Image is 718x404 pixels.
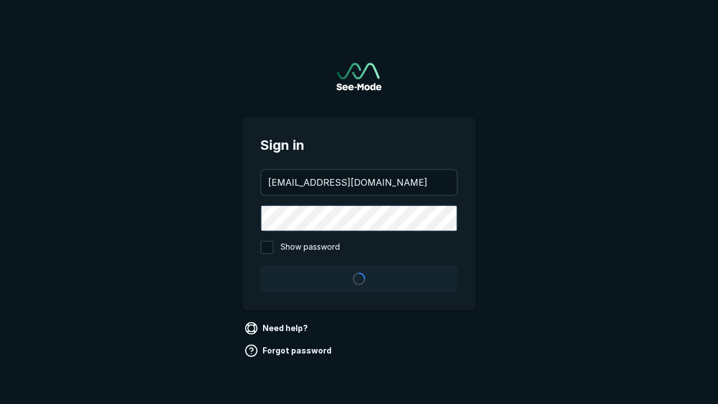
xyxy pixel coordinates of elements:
img: See-Mode Logo [337,63,381,90]
a: Forgot password [242,342,336,360]
input: your@email.com [261,170,457,195]
span: Show password [280,241,340,254]
a: Need help? [242,319,312,337]
a: Go to sign in [337,63,381,90]
span: Sign in [260,135,458,155]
